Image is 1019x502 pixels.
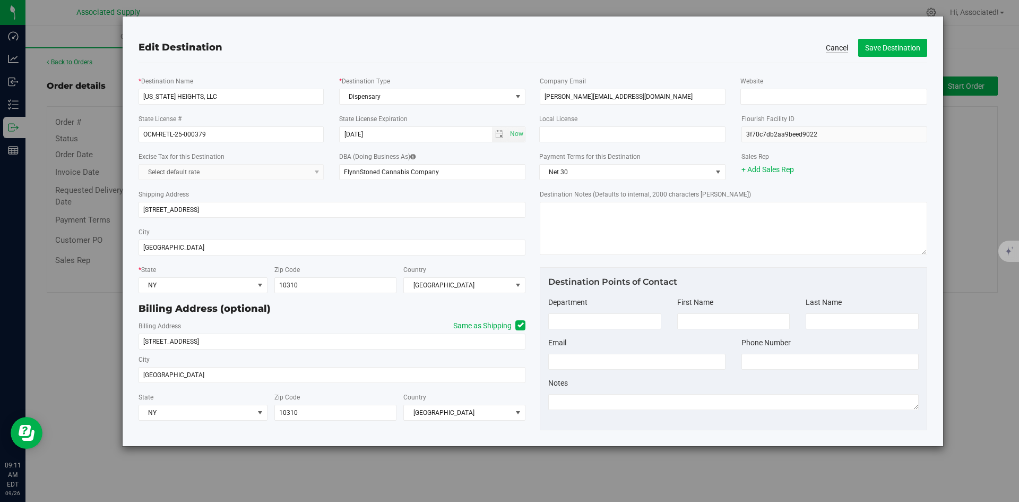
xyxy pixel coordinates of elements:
span: Notes [548,379,568,387]
label: City [139,227,150,237]
label: Payment Terms for this Destination [539,152,726,161]
span: NY [139,278,254,293]
label: DBA (Doing Business As) [339,152,416,161]
label: Destination Type [339,76,390,86]
div: Billing Address (optional) [139,302,526,316]
label: Shipping Address [139,190,189,199]
label: State License Expiration [339,114,408,124]
i: DBA is the name that will appear in destination selectors and in grids. If left blank, it will be... [410,154,416,160]
label: State License # [139,114,182,124]
span: Set Current date [508,126,526,142]
div: Edit Destination [139,40,927,55]
span: First Name [677,298,713,307]
label: Flourish Facility ID [741,114,795,124]
label: Excise Tax for this Destination [139,152,224,161]
button: Cancel [826,42,848,53]
span: select [507,127,525,142]
span: Last Name [806,298,842,307]
label: Same as Shipping [443,320,525,331]
span: NY [139,405,254,420]
span: select [512,89,525,104]
label: Destination Notes (Defaults to internal, 2000 characters [PERSON_NAME]) [540,190,751,199]
label: Company Email [540,76,586,86]
span: Email [548,338,566,347]
input: Format: (999) 999-9999 [741,354,919,370]
span: Phone Number [741,338,791,347]
label: Zip Code [274,393,300,402]
label: Country [403,265,426,275]
span: Department [548,298,588,307]
label: Local License [539,114,577,124]
span: [GEOGRAPHIC_DATA] [404,278,512,293]
label: City [139,355,150,364]
span: Destination Points of Contact [548,277,677,287]
label: Zip Code [274,265,300,275]
iframe: Resource center [11,417,42,449]
span: Dispensary [340,89,512,104]
label: Website [740,76,763,86]
label: State [139,265,156,275]
span: Net 30 [540,165,712,180]
label: State [139,393,153,402]
label: Billing Address [139,321,181,331]
button: Save Destination [858,39,927,57]
label: Country [403,393,426,402]
span: [GEOGRAPHIC_DATA] [404,405,512,420]
label: Destination Name [139,76,193,86]
span: select [492,127,507,142]
label: Sales Rep [741,152,769,161]
a: + Add Sales Rep [741,165,794,174]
